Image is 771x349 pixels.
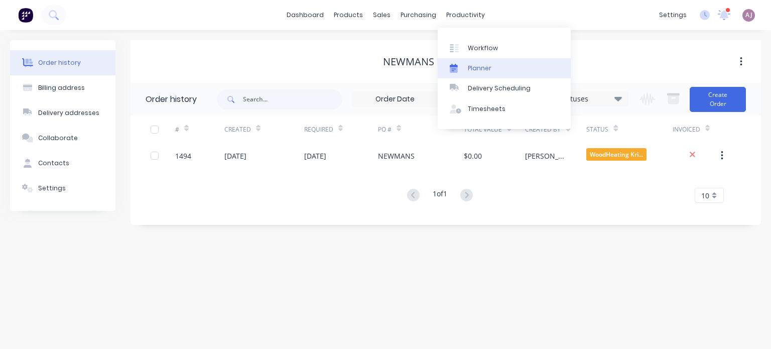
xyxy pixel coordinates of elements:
button: Settings [10,176,115,201]
div: productivity [441,8,490,23]
div: [DATE] [304,151,326,161]
div: purchasing [396,8,441,23]
div: Newmans Heating Shop [383,56,508,68]
div: sales [368,8,396,23]
div: Order history [146,93,197,105]
input: Search... [243,89,342,109]
div: # [175,125,179,134]
span: AJ [745,11,752,20]
span: 10 [701,190,709,201]
button: Order history [10,50,115,75]
button: Billing address [10,75,115,100]
button: Create Order [690,87,746,112]
div: Contacts [38,159,69,168]
button: Delivery addresses [10,100,115,126]
a: Planner [438,58,571,78]
div: 1494 [175,151,191,161]
a: Workflow [438,38,571,58]
div: Status [586,125,608,134]
a: dashboard [282,8,329,23]
a: Timesheets [438,99,571,119]
div: products [329,8,368,23]
button: Collaborate [10,126,115,151]
div: Workflow [468,44,498,53]
div: Required [304,115,378,143]
div: Billing address [38,83,85,92]
div: 1 of 1 [433,188,447,203]
div: Status [586,115,672,143]
div: Timesheets [468,104,505,113]
div: Planner [468,64,491,73]
div: Required [304,125,333,134]
div: Created [224,115,304,143]
div: Collaborate [38,134,78,143]
div: Delivery Scheduling [468,84,531,93]
div: settings [654,8,692,23]
button: Contacts [10,151,115,176]
div: 34 Statuses [544,93,628,104]
div: NEWMANS [378,151,415,161]
input: Order Date [353,92,437,107]
div: Order history [38,58,81,67]
div: # [175,115,224,143]
div: Created [224,125,251,134]
div: [PERSON_NAME] [525,151,566,161]
div: Delivery addresses [38,108,99,118]
img: Factory [18,8,33,23]
div: $0.00 [464,151,482,161]
a: Delivery Scheduling [438,78,571,98]
div: Settings [38,184,66,193]
div: PO # [378,125,392,134]
div: Invoiced [673,125,700,134]
div: [DATE] [224,151,246,161]
span: WoodHeating Kri... [586,148,647,161]
div: Invoiced [673,115,722,143]
div: PO # [378,115,464,143]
